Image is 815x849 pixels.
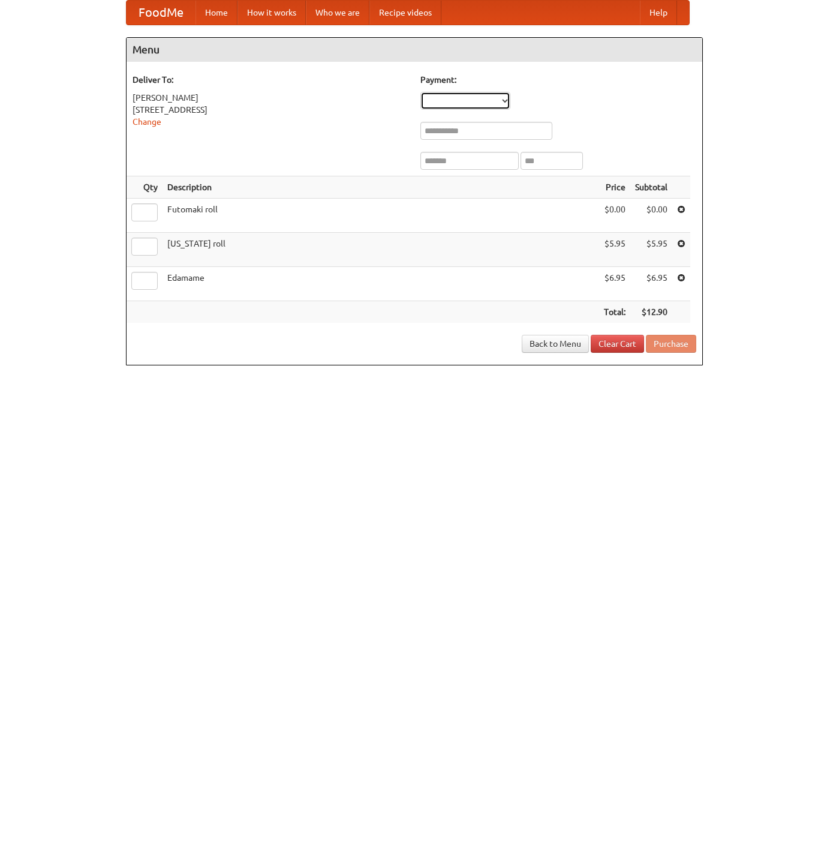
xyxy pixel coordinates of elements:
th: Qty [127,176,163,199]
button: Purchase [646,335,696,353]
td: $0.00 [630,199,672,233]
th: Total: [599,301,630,323]
td: $5.95 [630,233,672,267]
h5: Deliver To: [133,74,408,86]
a: Who we are [306,1,369,25]
a: Home [196,1,237,25]
h4: Menu [127,38,702,62]
h5: Payment: [420,74,696,86]
a: Recipe videos [369,1,441,25]
td: Edamame [163,267,599,301]
td: $6.95 [630,267,672,301]
td: Futomaki roll [163,199,599,233]
a: FoodMe [127,1,196,25]
a: Back to Menu [522,335,589,353]
td: [US_STATE] roll [163,233,599,267]
div: [PERSON_NAME] [133,92,408,104]
th: $12.90 [630,301,672,323]
a: Change [133,117,161,127]
th: Description [163,176,599,199]
a: How it works [237,1,306,25]
a: Help [640,1,677,25]
td: $5.95 [599,233,630,267]
a: Clear Cart [591,335,644,353]
th: Subtotal [630,176,672,199]
th: Price [599,176,630,199]
td: $0.00 [599,199,630,233]
div: [STREET_ADDRESS] [133,104,408,116]
td: $6.95 [599,267,630,301]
